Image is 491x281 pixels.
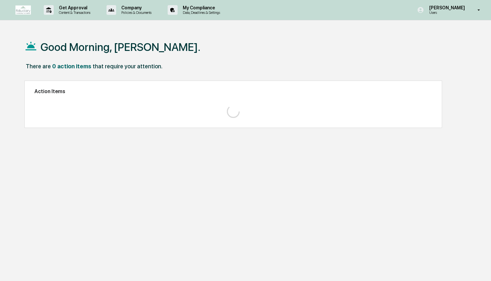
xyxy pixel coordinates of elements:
[41,41,200,53] h1: Good Morning, [PERSON_NAME].
[424,5,468,10] p: [PERSON_NAME]
[116,10,155,15] p: Policies & Documents
[54,10,94,15] p: Content & Transactions
[178,10,223,15] p: Data, Deadlines & Settings
[52,63,91,70] div: 0 action items
[116,5,155,10] p: Company
[15,5,31,15] img: logo
[26,63,51,70] div: There are
[178,5,223,10] p: My Compliance
[54,5,94,10] p: Get Approval
[424,10,468,15] p: Users
[34,88,432,94] h2: Action Items
[93,63,162,70] div: that require your attention.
